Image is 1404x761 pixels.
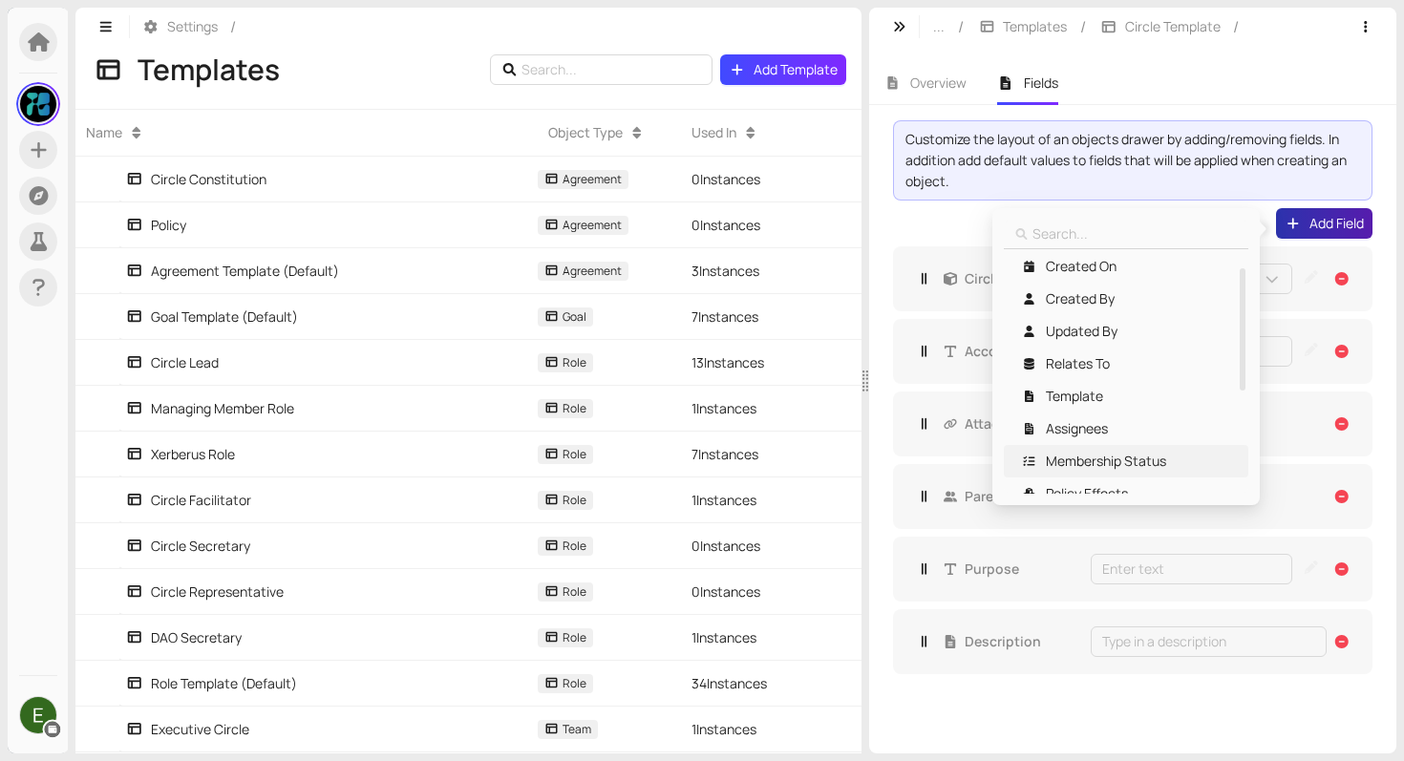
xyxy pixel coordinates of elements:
[1046,321,1117,342] span: Updated By
[1004,283,1248,315] div: Created By
[1004,250,1248,283] div: Created On
[1046,353,1110,374] span: Relates To
[1004,477,1248,510] div: Policy Effects
[1032,223,1238,244] input: Search...
[1046,483,1128,504] span: Policy Effects
[1046,256,1117,277] span: Created On
[1004,380,1248,412] div: Template
[1004,412,1248,445] div: Assignees
[1004,445,1248,477] div: Membership Status
[1004,315,1248,348] div: Updated By
[1046,386,1103,407] span: Template
[1046,451,1166,472] span: Membership Status
[1046,288,1115,309] span: Created By
[1046,418,1108,439] span: Assignees
[1004,348,1248,380] div: Relates To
